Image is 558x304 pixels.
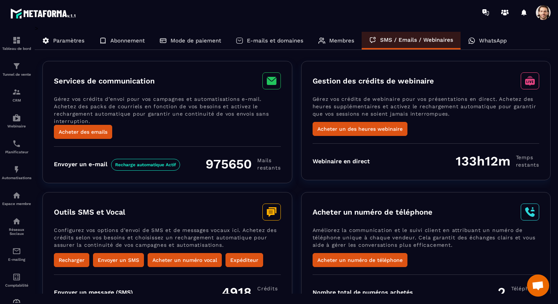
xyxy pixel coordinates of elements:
img: accountant [12,273,21,281]
p: Membres [329,37,354,44]
button: Envoyer un SMS [93,253,144,267]
a: Ouvrir le chat [527,274,549,297]
p: Gérez vos crédits de webinaire pour vos présentations en direct. Achetez des heures supplémentair... [313,95,540,122]
span: Nombre [511,292,539,300]
a: automationsautomationsAutomatisations [2,160,31,185]
span: restants [257,164,280,171]
div: 2 [498,284,539,300]
p: WhatsApp [479,37,507,44]
button: Expéditeur [225,253,263,267]
a: automationsautomationsEspace membre [2,185,31,211]
p: Tunnel de vente [2,72,31,76]
a: formationformationTableau de bord [2,30,31,56]
p: Espace membre [2,202,31,206]
span: Crédits [257,285,280,292]
img: social-network [12,217,21,226]
div: Nombre total de numéros achetés [313,289,413,296]
p: E-mailing [2,257,31,262]
img: automations [12,191,21,200]
h3: Services de communication [54,76,155,85]
button: Acheter des emails [54,125,112,139]
span: Mails [257,157,280,164]
img: email [12,247,21,256]
a: accountantaccountantComptabilité [2,267,31,293]
p: E-mails et domaines [247,37,303,44]
p: Améliorez la communication et le suivi client en attribuant un numéro de téléphone unique à chaqu... [313,226,540,253]
button: Acheter un des heures webinaire [313,122,407,136]
img: logo [10,7,77,20]
p: Webinaire [2,124,31,128]
div: 4918 [222,284,280,300]
p: Tableau de bord [2,47,31,51]
h3: Gestion des crédits de webinaire [313,76,434,85]
img: automations [12,165,21,174]
p: Planificateur [2,150,31,154]
p: Gérez vos crédits d’envoi pour vos campagnes et automatisations e-mail. Achetez des packs de cour... [54,95,281,125]
h3: Acheter un numéro de téléphone [313,208,433,216]
a: formationformationCRM [2,82,31,108]
span: Téléphone [511,285,539,292]
a: emailemailE-mailing [2,241,31,267]
img: formation [12,36,21,45]
button: Acheter un numéro vocal [148,253,222,267]
span: Recharge automatique Actif [111,159,180,171]
div: 133h12m [456,153,539,169]
div: 975650 [206,156,280,172]
a: automationsautomationsWebinaire [2,108,31,134]
a: social-networksocial-networkRéseaux Sociaux [2,211,31,241]
img: automations [12,113,21,122]
span: Temps [516,154,539,161]
span: restants [516,161,539,168]
img: formation [12,62,21,71]
h3: Outils SMS et Vocal [54,208,125,216]
p: Comptabilité [2,283,31,287]
a: schedulerschedulerPlanificateur [2,134,31,160]
div: Envoyer un e-mail [54,161,180,168]
a: formationformationTunnel de vente [2,56,31,82]
span: restants [257,292,280,300]
img: formation [12,88,21,96]
p: Configurez vos options d’envoi de SMS et de messages vocaux ici. Achetez des crédits selon vos be... [54,226,281,253]
p: SMS / Emails / Webinaires [380,37,453,43]
p: Abonnement [110,37,145,44]
button: Recharger [54,253,89,267]
div: Envoyer un message (SMS) [54,289,133,296]
p: Réseaux Sociaux [2,228,31,236]
p: Automatisations [2,176,31,180]
p: Paramètres [53,37,85,44]
div: Webinaire en direct [313,158,370,165]
img: scheduler [12,139,21,148]
p: Mode de paiement [170,37,221,44]
button: Acheter un numéro de téléphone [313,253,407,267]
p: CRM [2,98,31,102]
